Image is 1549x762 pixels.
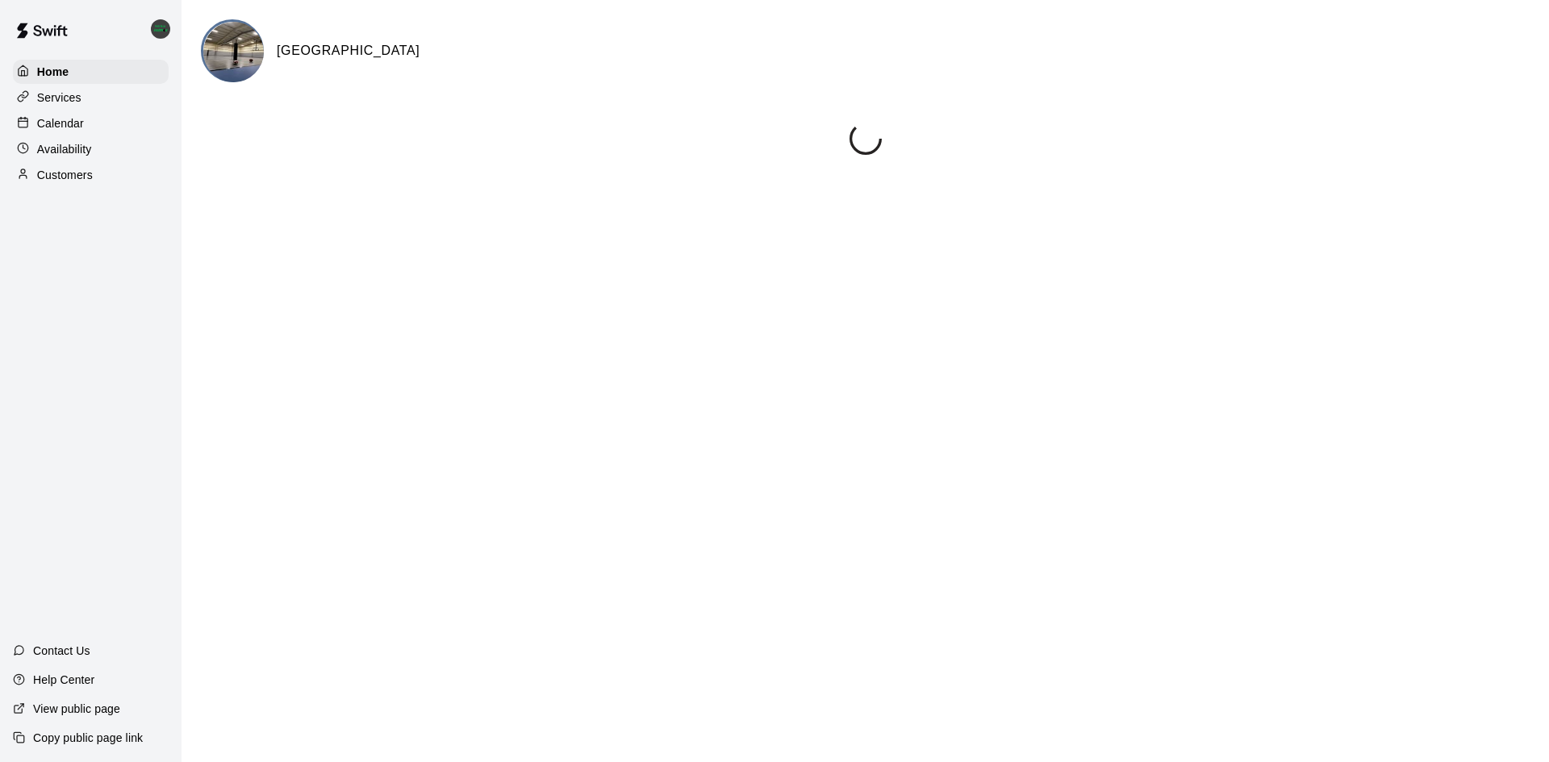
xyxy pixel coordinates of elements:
[203,22,264,82] img: Ironline Sports Complex logo
[13,60,169,84] a: Home
[13,137,169,161] a: Availability
[13,85,169,110] a: Services
[13,111,169,135] a: Calendar
[37,90,81,106] p: Services
[37,167,93,183] p: Customers
[33,672,94,688] p: Help Center
[37,141,92,157] p: Availability
[33,730,143,746] p: Copy public page link
[13,163,169,187] a: Customers
[33,643,90,659] p: Contact Us
[33,701,120,717] p: View public page
[148,13,182,45] div: Jesse Klein
[151,19,170,39] img: Jesse Klein
[37,64,69,80] p: Home
[277,40,420,61] h6: [GEOGRAPHIC_DATA]
[37,115,84,131] p: Calendar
